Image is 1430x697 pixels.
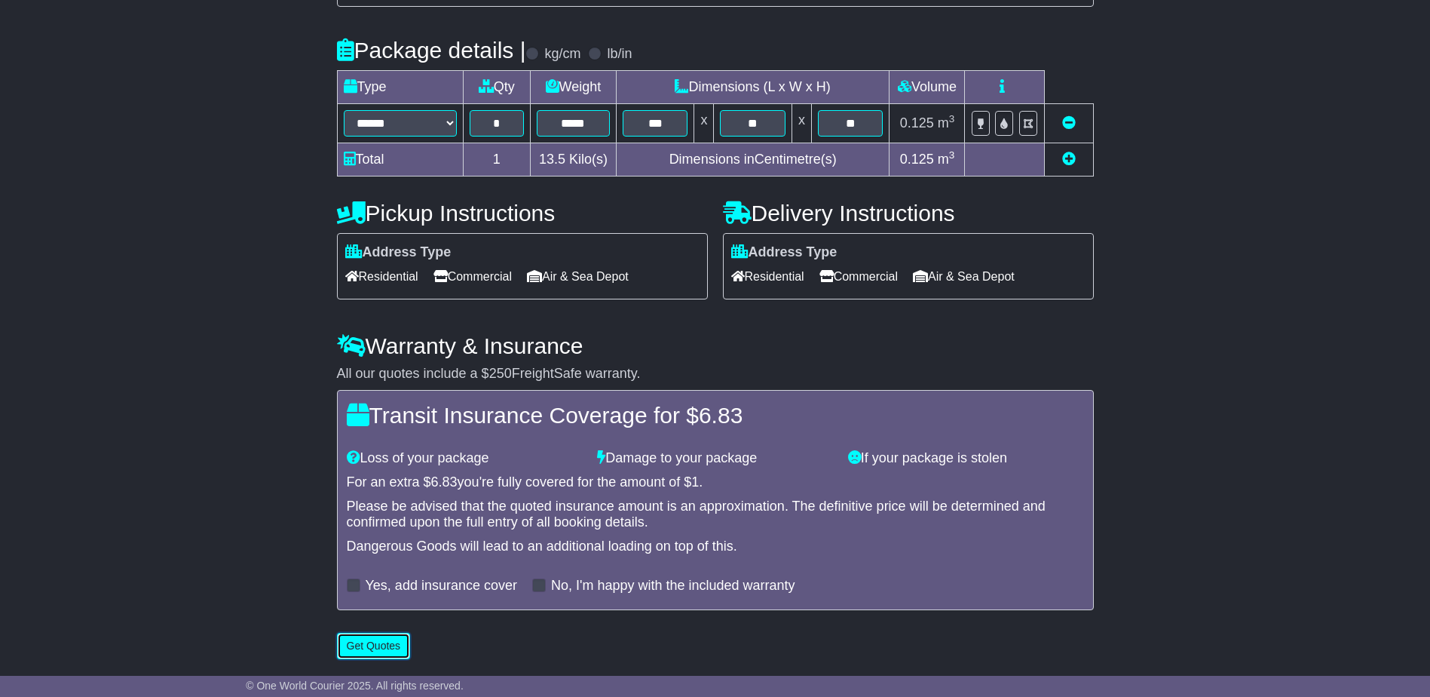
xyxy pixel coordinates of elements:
td: x [792,104,811,143]
div: Damage to your package [589,450,841,467]
td: 1 [463,143,530,177]
label: No, I'm happy with the included warranty [551,578,795,594]
h4: Warranty & Insurance [337,333,1094,358]
span: © One World Courier 2025. All rights reserved. [246,680,464,692]
td: Qty [463,71,530,104]
h4: Pickup Instructions [337,201,708,226]
label: lb/in [607,46,632,63]
td: Weight [530,71,616,104]
label: kg/cm [544,46,580,63]
div: For an extra $ you're fully covered for the amount of $ . [347,474,1084,491]
span: 13.5 [539,152,565,167]
td: Kilo(s) [530,143,616,177]
label: Address Type [731,244,837,261]
label: Address Type [345,244,452,261]
td: x [694,104,714,143]
h4: Transit Insurance Coverage for $ [347,403,1084,428]
sup: 3 [949,149,955,161]
div: Loss of your package [339,450,590,467]
span: 1 [691,474,699,490]
span: 0.125 [900,115,934,130]
span: m [938,152,955,167]
span: m [938,115,955,130]
div: Please be advised that the quoted insurance amount is an approximation. The definitive price will... [347,499,1084,531]
td: Volume [890,71,965,104]
span: Residential [345,265,418,288]
span: 250 [489,366,512,381]
span: 6.83 [431,474,458,490]
td: Dimensions (L x W x H) [616,71,890,104]
h4: Package details | [337,38,526,63]
div: Dangerous Goods will lead to an additional loading on top of this. [347,539,1084,555]
span: 6.83 [699,403,743,428]
span: Air & Sea Depot [527,265,629,288]
h4: Delivery Instructions [723,201,1094,226]
span: 0.125 [900,152,934,167]
button: Get Quotes [337,633,411,659]
div: All our quotes include a $ FreightSafe warranty. [337,366,1094,382]
label: Yes, add insurance cover [366,578,517,594]
div: If your package is stolen [841,450,1092,467]
td: Type [337,71,463,104]
sup: 3 [949,113,955,124]
span: Commercial [433,265,512,288]
a: Remove this item [1062,115,1076,130]
a: Add new item [1062,152,1076,167]
td: Dimensions in Centimetre(s) [616,143,890,177]
span: Commercial [819,265,898,288]
span: Residential [731,265,804,288]
td: Total [337,143,463,177]
span: Air & Sea Depot [913,265,1015,288]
